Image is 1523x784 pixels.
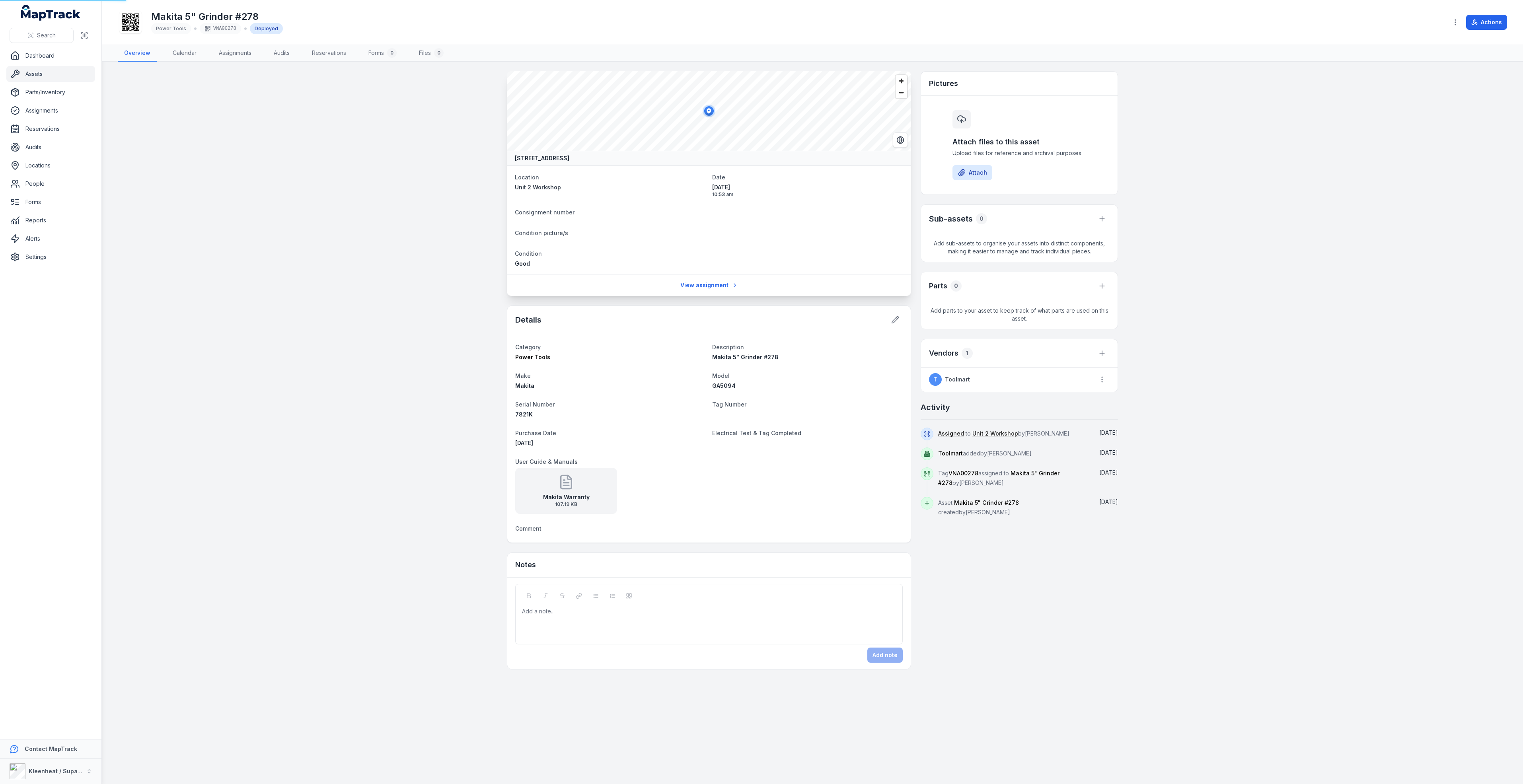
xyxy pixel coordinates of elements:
[938,470,1059,486] span: Tag assigned to by [PERSON_NAME]
[938,450,963,457] span: Toolmart
[938,430,1069,437] span: to by [PERSON_NAME]
[6,121,95,137] a: Reservations
[200,23,241,34] div: VNA00278
[306,45,353,62] a: Reservations
[712,372,730,379] span: Model
[543,493,590,501] strong: Makita Warranty
[948,470,978,477] span: VNA00278
[712,382,736,389] span: GA5094
[712,183,903,198] time: 10/09/2025, 10:53:14 am
[151,10,283,23] h1: Makita 5" Grinder #278
[21,5,81,21] a: MapTrack
[896,87,907,98] button: Zoom out
[976,213,987,224] div: 0
[938,499,1019,516] span: Asset created by [PERSON_NAME]
[515,354,550,360] span: Power Tools
[6,48,95,64] a: Dashboard
[1466,15,1507,30] button: Actions
[515,458,578,465] span: User Guide & Manuals
[952,136,1086,148] h3: Attach files to this asset
[515,314,541,325] h2: Details
[29,768,88,774] strong: Kleenheat / Supagas
[1099,498,1118,505] span: [DATE]
[675,278,743,293] a: View assignment
[6,212,95,228] a: Reports
[945,375,970,383] strong: Toolmart
[515,209,575,216] span: Consignment number
[972,430,1018,438] a: Unit 2 Workshop
[166,45,203,62] a: Calendar
[515,174,539,181] span: Location
[6,176,95,192] a: People
[712,183,903,191] span: [DATE]
[938,430,964,438] a: Assigned
[362,45,403,62] a: Forms0
[515,260,530,267] span: Good
[10,28,74,43] button: Search
[1099,469,1118,476] span: [DATE]
[515,344,541,350] span: Category
[267,45,296,62] a: Audits
[952,149,1086,157] span: Upload files for reference and archival purposes.
[507,71,911,151] canvas: Map
[515,230,568,236] span: Condition picture/s
[515,401,555,408] span: Serial Number
[413,45,450,62] a: Files0
[387,48,397,58] div: 0
[515,440,533,446] time: 10/09/2025, 12:00:00 am
[515,183,706,191] a: Unit 2 Workshop
[25,745,77,752] strong: Contact MapTrack
[515,372,531,379] span: Make
[893,132,908,148] button: Switch to Satellite View
[712,354,779,360] span: Makita 5" Grinder #278
[250,23,283,34] div: Deployed
[954,499,1019,506] span: Makita 5" Grinder #278
[543,501,590,508] span: 107.19 KB
[1099,469,1118,476] time: 10/09/2025, 10:52:33 am
[929,213,973,224] h2: Sub-assets
[929,280,947,292] h3: Parts
[6,103,95,119] a: Assignments
[6,139,95,155] a: Audits
[712,191,903,198] span: 10:53 am
[515,154,569,162] strong: [STREET_ADDRESS]
[1099,429,1118,436] time: 10/09/2025, 10:53:14 am
[1099,449,1118,456] time: 10/09/2025, 10:52:43 am
[921,402,950,413] h2: Activity
[1099,429,1118,436] span: [DATE]
[712,344,744,350] span: Description
[929,373,1087,386] a: TToolmart
[962,348,973,359] div: 1
[6,249,95,265] a: Settings
[515,559,536,570] h3: Notes
[37,31,56,39] span: Search
[515,250,542,257] span: Condition
[6,231,95,247] a: Alerts
[950,280,962,292] div: 0
[929,78,958,89] h3: Pictures
[515,411,533,418] span: 7821K
[156,25,186,31] span: Power Tools
[896,75,907,87] button: Zoom in
[6,158,95,173] a: Locations
[933,375,937,383] span: T
[515,440,533,446] span: [DATE]
[938,450,1032,457] span: added by [PERSON_NAME]
[515,382,534,389] span: Makita
[6,84,95,100] a: Parts/Inventory
[515,184,561,191] span: Unit 2 Workshop
[1099,498,1118,505] time: 10/09/2025, 10:48:54 am
[921,233,1118,262] span: Add sub-assets to organise your assets into distinct components, making it easier to manage and t...
[212,45,258,62] a: Assignments
[118,45,157,62] a: Overview
[712,430,801,436] span: Electrical Test & Tag Completed
[6,194,95,210] a: Forms
[921,300,1118,329] span: Add parts to your asset to keep track of what parts are used on this asset.
[515,525,541,532] span: Comment
[6,66,95,82] a: Assets
[952,165,992,180] button: Attach
[712,174,725,181] span: Date
[929,348,958,359] h3: Vendors
[434,48,444,58] div: 0
[712,401,746,408] span: Tag Number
